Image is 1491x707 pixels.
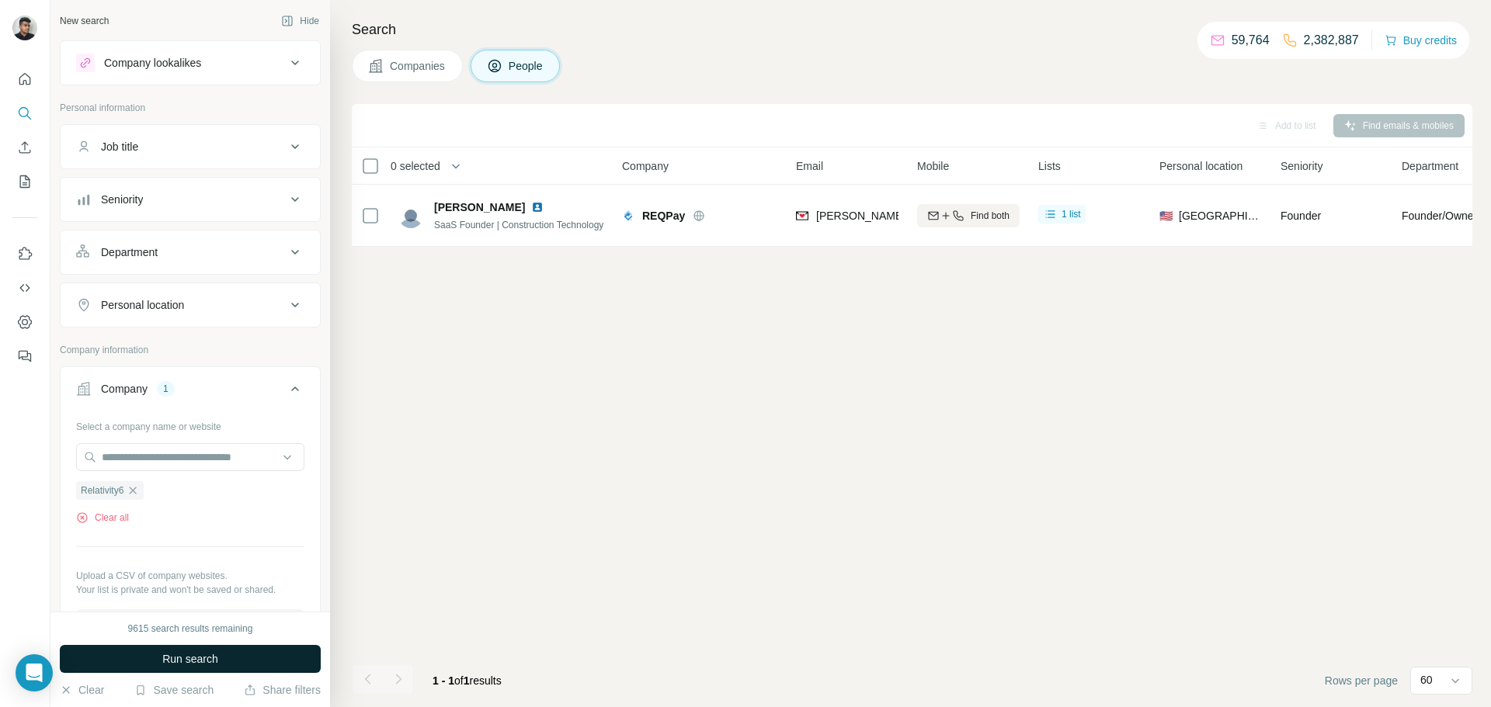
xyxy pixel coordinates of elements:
span: Rows per page [1325,673,1398,688]
p: Your list is private and won't be saved or shared. [76,583,304,597]
span: Email [796,158,823,174]
button: Company1 [61,370,320,414]
button: Save search [134,682,214,698]
button: My lists [12,168,37,196]
p: Personal information [60,101,321,115]
p: 60 [1420,672,1433,688]
span: 0 selected [391,158,440,174]
span: SaaS Founder | Construction Technology [434,220,603,230]
span: 1 [464,674,470,687]
button: Find both [917,204,1020,227]
span: Seniority [1281,158,1322,174]
button: Personal location [61,286,320,324]
button: Use Surfe on LinkedIn [12,240,37,268]
button: Dashboard [12,308,37,336]
button: Job title [61,128,320,165]
span: Company [622,158,669,174]
p: 2,382,887 [1304,31,1359,50]
span: Department [1402,158,1458,174]
button: Company lookalikes [61,44,320,81]
img: Avatar [398,203,423,228]
div: 9615 search results remaining [128,622,253,636]
span: of [454,674,464,687]
span: Personal location [1159,158,1242,174]
span: Lists [1038,158,1061,174]
span: results [433,674,502,687]
div: Select a company name or website [76,414,304,434]
span: Founder [1281,210,1321,222]
button: Seniority [61,181,320,218]
img: Avatar [12,16,37,40]
div: Department [101,244,158,260]
button: Search [12,99,37,127]
div: New search [60,14,109,28]
button: Use Surfe API [12,274,37,302]
span: Run search [162,651,218,667]
span: 1 - 1 [433,674,454,687]
p: Company information [60,343,321,357]
img: provider findymail logo [796,208,808,224]
span: Mobile [917,158,949,174]
button: Clear [60,682,104,698]
button: Department [61,234,320,271]
span: 🇺🇸 [1159,208,1173,224]
span: People [509,58,544,74]
button: Run search [60,645,321,673]
span: [PERSON_NAME][EMAIL_ADDRESS][DOMAIN_NAME] [816,210,1090,222]
div: Open Intercom Messenger [16,654,53,691]
div: Company [101,381,148,397]
button: Enrich CSV [12,133,37,161]
img: LinkedIn logo [531,201,544,213]
img: Logo of REQPay [622,210,634,222]
p: 59,764 [1232,31,1270,50]
span: Find both [971,209,1010,223]
p: Upload a CSV of company websites. [76,569,304,583]
div: Job title [101,139,138,154]
span: 1 list [1062,207,1081,221]
button: Clear all [76,511,129,525]
button: Share filters [244,682,321,698]
h4: Search [352,19,1472,40]
button: Buy credits [1385,29,1457,51]
span: REQPay [642,208,685,224]
div: Seniority [101,192,143,207]
div: Company lookalikes [104,55,201,71]
button: Feedback [12,342,37,370]
span: [PERSON_NAME] [434,199,525,215]
button: Quick start [12,65,37,93]
span: Companies [390,58,447,74]
span: Founder/Owner [1402,208,1477,224]
span: Relativity6 [81,483,123,497]
div: 1 [157,382,175,396]
button: Hide [270,9,330,33]
span: [GEOGRAPHIC_DATA] [1179,208,1262,224]
button: Upload a list of companies [76,609,304,637]
div: Personal location [101,297,184,313]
